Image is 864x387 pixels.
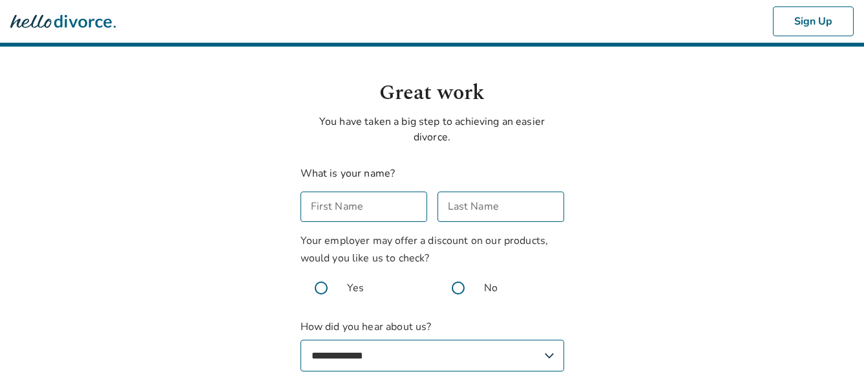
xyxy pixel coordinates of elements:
select: How did you hear about us? [300,340,564,371]
label: What is your name? [300,166,395,181]
span: No [484,280,498,296]
p: You have taken a big step to achieving an easier divorce. [300,114,564,145]
button: Sign Up [773,6,854,36]
span: Your employer may offer a discount on our products, would you like us to check? [300,234,549,265]
label: How did you hear about us? [300,319,564,371]
iframe: Chat Widget [799,325,864,387]
span: Yes [347,280,364,296]
h1: Great work [300,78,564,109]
